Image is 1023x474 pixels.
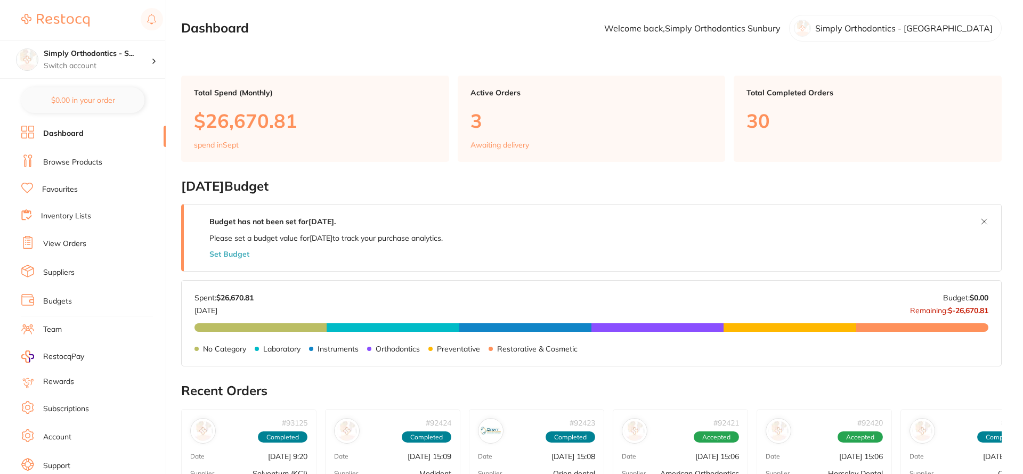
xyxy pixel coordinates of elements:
[194,141,239,149] p: spend in Sept
[193,421,213,441] img: Solventum (KCI)
[943,293,988,302] p: Budget:
[209,250,249,258] button: Set Budget
[194,293,254,302] p: Spent:
[910,453,924,460] p: Date
[695,452,739,461] p: [DATE] 15:06
[263,345,301,353] p: Laboratory
[470,141,529,149] p: Awaiting delivery
[376,345,420,353] p: Orthodontics
[838,431,883,443] span: Accepted
[43,324,62,335] a: Team
[497,345,578,353] p: Restorative & Cosmetic
[209,217,336,226] strong: Budget has not been set for [DATE] .
[17,49,38,70] img: Simply Orthodontics - Sunbury
[282,419,307,427] p: # 93125
[839,452,883,461] p: [DATE] 15:06
[21,14,90,27] img: Restocq Logo
[44,48,151,59] h4: Simply Orthodontics - Sunbury
[43,461,70,471] a: Support
[426,419,451,427] p: # 92424
[209,234,443,242] p: Please set a budget value for [DATE] to track your purchase analytics.
[478,453,492,460] p: Date
[21,350,84,363] a: RestocqPay
[948,306,988,315] strong: $-26,670.81
[43,239,86,249] a: View Orders
[470,88,713,97] p: Active Orders
[546,431,595,443] span: Completed
[912,421,932,441] img: ORMCO
[194,302,254,315] p: [DATE]
[624,421,645,441] img: American Orthodontics
[766,453,780,460] p: Date
[604,23,781,33] p: Welcome back, Simply Orthodontics Sunbury
[181,21,249,36] h2: Dashboard
[194,110,436,132] p: $26,670.81
[768,421,789,441] img: Horseley Dental
[815,23,993,33] p: Simply Orthodontics - [GEOGRAPHIC_DATA]
[746,110,989,132] p: 30
[216,293,254,303] strong: $26,670.81
[258,431,307,443] span: Completed
[21,87,144,113] button: $0.00 in your order
[970,293,988,303] strong: $0.00
[43,352,84,362] span: RestocqPay
[910,302,988,315] p: Remaining:
[481,421,501,441] img: Orien dental
[43,157,102,168] a: Browse Products
[268,452,307,461] p: [DATE] 9:20
[570,419,595,427] p: # 92423
[334,453,348,460] p: Date
[437,345,480,353] p: Preventative
[318,345,359,353] p: Instruments
[43,377,74,387] a: Rewards
[402,431,451,443] span: Completed
[470,110,713,132] p: 3
[713,419,739,427] p: # 92421
[43,267,75,278] a: Suppliers
[21,8,90,32] a: Restocq Logo
[181,383,1002,398] h2: Recent Orders
[190,453,205,460] p: Date
[41,211,91,222] a: Inventory Lists
[21,350,34,363] img: RestocqPay
[194,88,436,97] p: Total Spend (Monthly)
[43,404,89,414] a: Subscriptions
[551,452,595,461] p: [DATE] 15:08
[408,452,451,461] p: [DATE] 15:09
[43,432,71,443] a: Account
[337,421,357,441] img: Medident
[181,179,1002,194] h2: [DATE] Budget
[694,431,739,443] span: Accepted
[203,345,246,353] p: No Category
[622,453,636,460] p: Date
[44,61,151,71] p: Switch account
[43,128,84,139] a: Dashboard
[181,76,449,162] a: Total Spend (Monthly)$26,670.81spend inSept
[42,184,78,195] a: Favourites
[746,88,989,97] p: Total Completed Orders
[43,296,72,307] a: Budgets
[458,76,726,162] a: Active Orders3Awaiting delivery
[857,419,883,427] p: # 92420
[734,76,1002,162] a: Total Completed Orders30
